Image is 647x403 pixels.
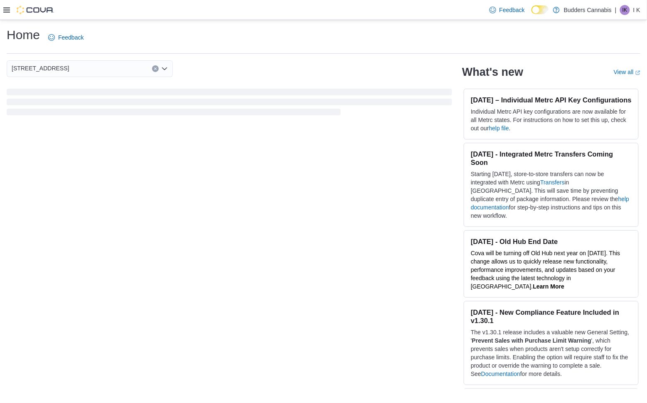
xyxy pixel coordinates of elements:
[486,2,528,18] a: Feedback
[471,107,632,132] p: Individual Metrc API key configurations are now available for all Metrc states. For instructions ...
[471,170,632,220] p: Starting [DATE], store-to-store transfers can now be integrated with Metrc using in [GEOGRAPHIC_D...
[472,337,591,344] strong: Prevent Sales with Purchase Limit Warning
[7,27,40,43] h1: Home
[564,5,612,15] p: Budders Cannabis
[7,90,452,117] span: Loading
[471,150,632,167] h3: [DATE] - Integrated Metrc Transfers Coming Soon
[12,63,69,73] span: [STREET_ADDRESS]
[622,5,627,15] span: IK
[531,5,549,14] input: Dark Mode
[620,5,630,15] div: I K
[489,125,509,132] a: help file
[635,70,640,75] svg: External link
[152,65,159,72] button: Clear input
[462,65,523,79] h2: What's new
[471,96,632,104] h3: [DATE] – Individual Metrc API Key Configurations
[615,5,617,15] p: |
[533,283,564,290] a: Learn More
[471,237,632,246] h3: [DATE] - Old Hub End Date
[471,328,632,378] p: The v1.30.1 release includes a valuable new General Setting, ' ', which prevents sales when produ...
[633,5,640,15] p: I K
[499,6,525,14] span: Feedback
[471,250,620,290] span: Cova will be turning off Old Hub next year on [DATE]. This change allows us to quickly release ne...
[471,308,632,325] h3: [DATE] - New Compliance Feature Included in v1.30.1
[58,33,84,42] span: Feedback
[481,371,520,377] a: Documentation
[17,6,54,14] img: Cova
[161,65,168,72] button: Open list of options
[540,179,565,186] a: Transfers
[45,29,87,46] a: Feedback
[614,69,640,75] a: View allExternal link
